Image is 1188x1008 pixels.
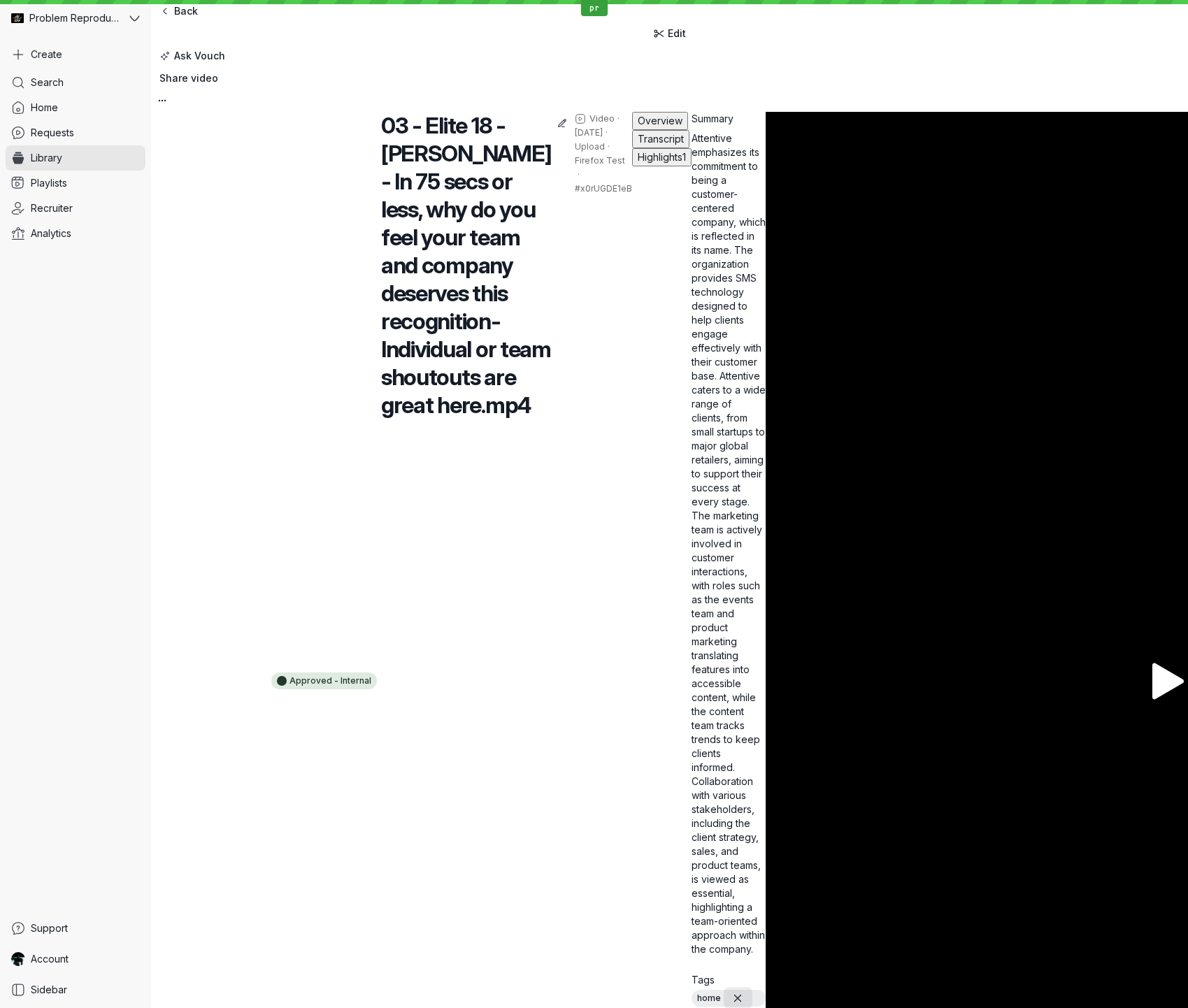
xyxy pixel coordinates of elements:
[31,75,64,89] span: Search
[31,952,69,966] span: Account
[682,151,686,163] span: 1
[29,11,119,25] span: Problem Reproductions
[575,127,603,138] span: [DATE]
[6,977,145,1002] a: Sidebar
[151,67,227,89] button: Share video
[6,42,145,67] button: Create
[638,115,682,127] span: Overview
[11,12,24,24] img: Problem Reproductions avatar
[31,101,58,115] span: Home
[31,176,67,190] span: Playlists
[6,6,127,31] div: Problem Reproductions
[668,27,686,41] span: Edit
[31,921,68,935] span: Support
[589,113,615,124] span: Video
[575,155,625,166] span: Firefox Test
[551,112,573,134] button: Edit title
[6,916,145,941] a: Support
[151,22,1188,45] a: Edit
[31,201,73,215] span: Recruiter
[638,133,684,145] span: Transcript
[575,141,605,152] span: Upload
[6,171,145,196] a: Playlists
[174,4,198,18] span: Back
[6,946,145,972] a: Shez Katrak avatarAccount
[692,113,733,124] span: Summary
[575,169,582,180] span: ·
[603,127,610,138] span: ·
[31,983,67,997] span: Sidebar
[31,226,71,240] span: Analytics
[575,183,632,194] span: #x0rUGDE1eB
[151,45,234,67] button: Ask Vouch
[692,990,766,1007] div: home
[159,71,218,85] span: Share video
[31,126,74,140] span: Requests
[692,131,766,956] p: Attentive emphasizes its commitment to being a customer-centered company, which is reflected in i...
[6,196,145,221] a: Recruiter
[692,974,715,986] span: Tags
[6,6,145,31] button: Problem Reproductions avatarProblem Reproductions
[381,112,551,419] span: 03 - Elite 18 - [PERSON_NAME] - In 75 secs or less, why do you feel your team and company deserve...
[638,151,682,163] span: Highlights
[151,89,173,112] button: More actions
[271,672,377,689] div: Approved - Internal
[6,145,145,171] a: Library
[6,95,145,120] a: Home
[6,221,145,246] a: Analytics
[174,49,225,63] span: Ask Vouch
[31,48,62,62] span: Create
[615,113,622,124] span: ·
[6,70,145,95] a: Search
[605,141,613,152] span: ·
[11,952,25,966] img: Shez Katrak avatar
[31,151,62,165] span: Library
[6,120,145,145] a: Requests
